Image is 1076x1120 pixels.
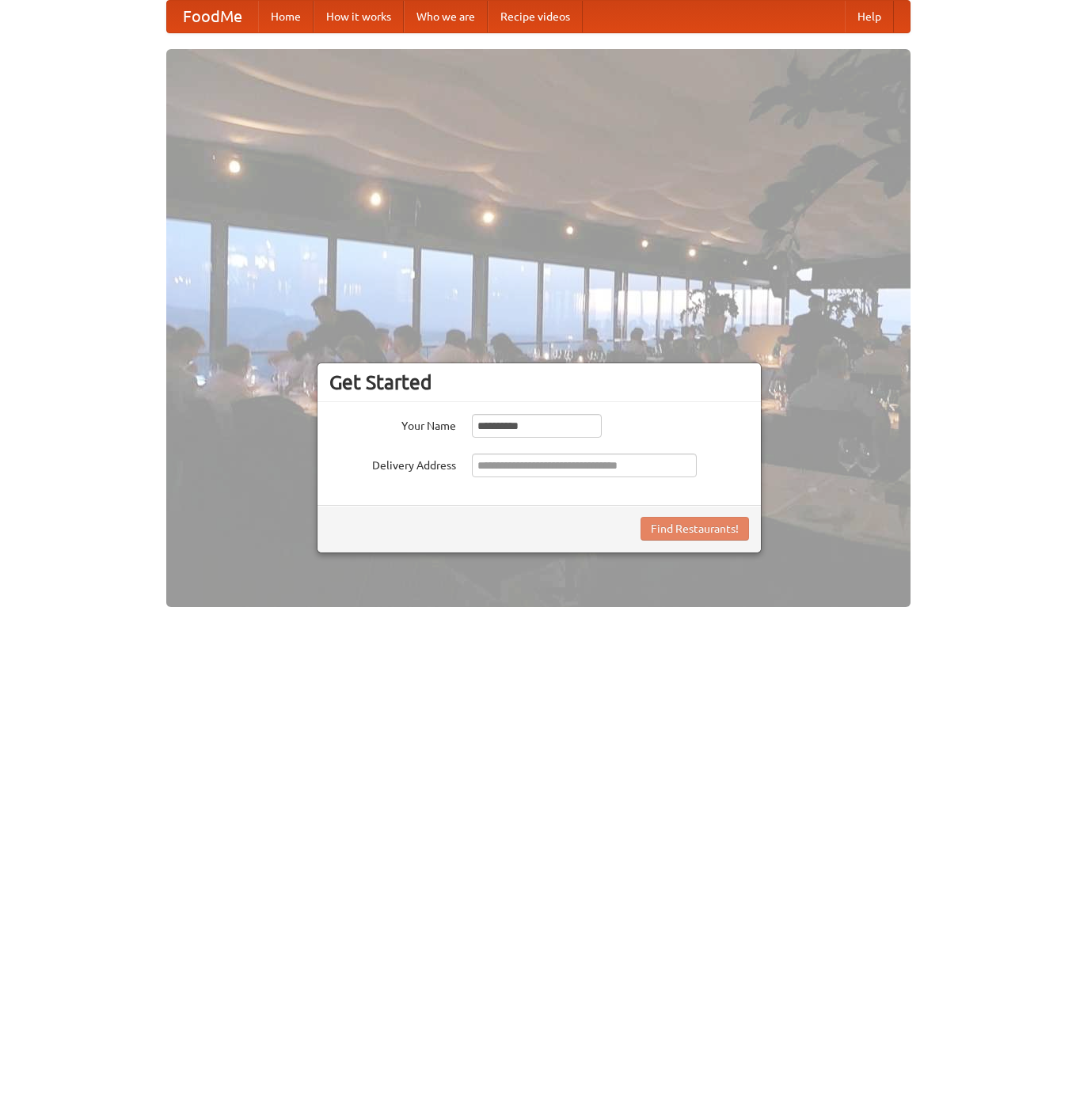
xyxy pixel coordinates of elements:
[641,517,749,541] button: Find Restaurants!
[314,1,404,32] a: How it works
[258,1,314,32] a: Home
[845,1,894,32] a: Help
[167,1,258,32] a: FoodMe
[488,1,583,32] a: Recipe videos
[329,414,456,434] label: Your Name
[404,1,488,32] a: Who we are
[329,370,749,394] h3: Get Started
[329,454,456,473] label: Delivery Address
